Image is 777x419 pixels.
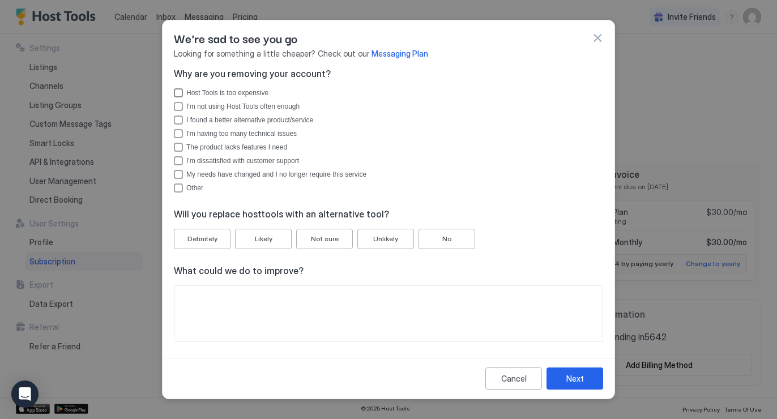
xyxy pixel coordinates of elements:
div: Next [566,373,584,384]
div: My needs have changed and I no longer require this service [186,170,603,178]
div: Not sure [311,234,339,244]
span: What could we do to improve? [174,265,603,276]
div: I'm having too many technical issues [174,129,603,138]
div: Open Intercom Messenger [11,380,39,408]
div: I found a better alternative product/service [186,116,603,124]
div: I'm not using Host Tools often enough [174,102,603,111]
span: Will you replace hosttools with an alternative tool? [174,208,603,220]
div: No [442,234,452,244]
button: Cancel [485,367,542,390]
button: Definitely [174,229,230,249]
div: I'm not using Host Tools often enough [186,102,603,110]
div: Likely [255,234,272,244]
div: Unlikely [373,234,398,244]
div: I'm dissatisfied with customer support [186,157,603,165]
div: I'm dissatisfied with customer support [174,156,603,165]
div: Host Tools is too expensive [186,89,603,97]
div: The product lacks features I need [186,143,603,151]
button: Not sure [296,229,353,249]
div: Host Tools is too expensive [174,88,603,97]
div: Other [186,184,603,192]
div: Other [174,183,603,193]
button: Unlikely [357,229,414,249]
span: Looking for something a little cheaper? Check out our [174,49,603,59]
div: My needs have changed and I no longer require this service [174,170,603,179]
div: I'm having too many technical issues [186,130,603,138]
button: Likely [235,229,292,249]
div: Definitely [187,234,217,244]
span: Why are you removing your account? [174,68,603,79]
button: Next [547,367,603,390]
span: We're sad to see you go [174,29,297,46]
textarea: Input Field [174,286,603,341]
div: The product lacks features I need [174,143,603,152]
div: Cancel [501,373,527,384]
div: I found a better alternative product/service [174,116,603,125]
button: No [419,229,475,249]
a: Messaging Plan [372,49,428,58]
